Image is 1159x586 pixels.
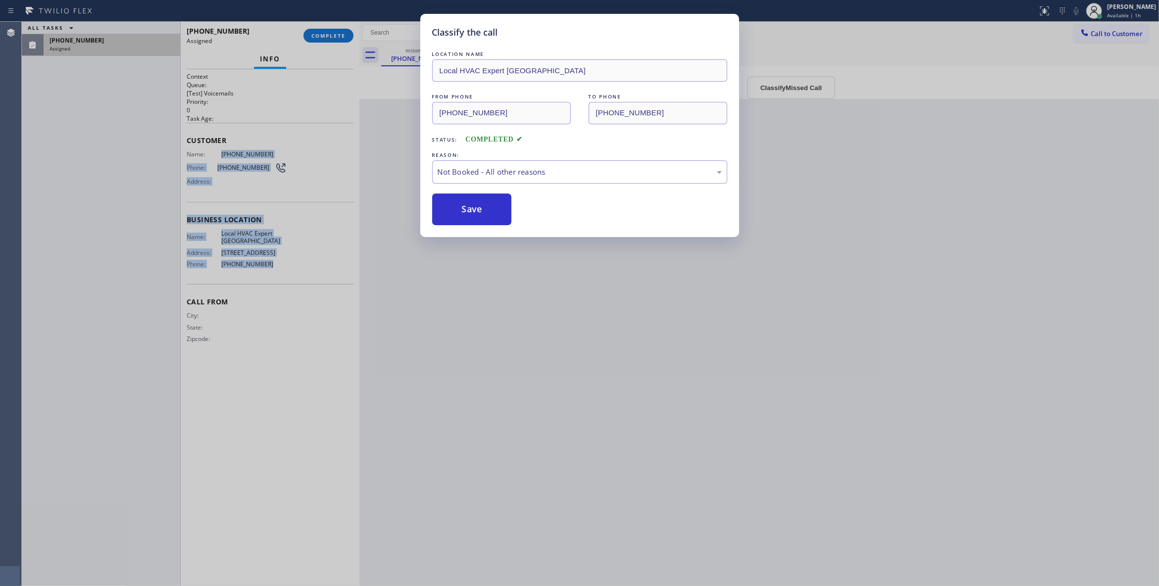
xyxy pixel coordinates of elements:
[432,92,571,102] div: FROM PHONE
[432,150,727,160] div: REASON:
[432,194,512,225] button: Save
[589,92,727,102] div: TO PHONE
[438,166,722,178] div: Not Booked - All other reasons
[465,136,523,143] span: COMPLETED
[432,136,458,143] span: Status:
[432,49,727,59] div: LOCATION NAME
[432,26,498,39] h5: Classify the call
[589,102,727,124] input: To phone
[432,102,571,124] input: From phone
